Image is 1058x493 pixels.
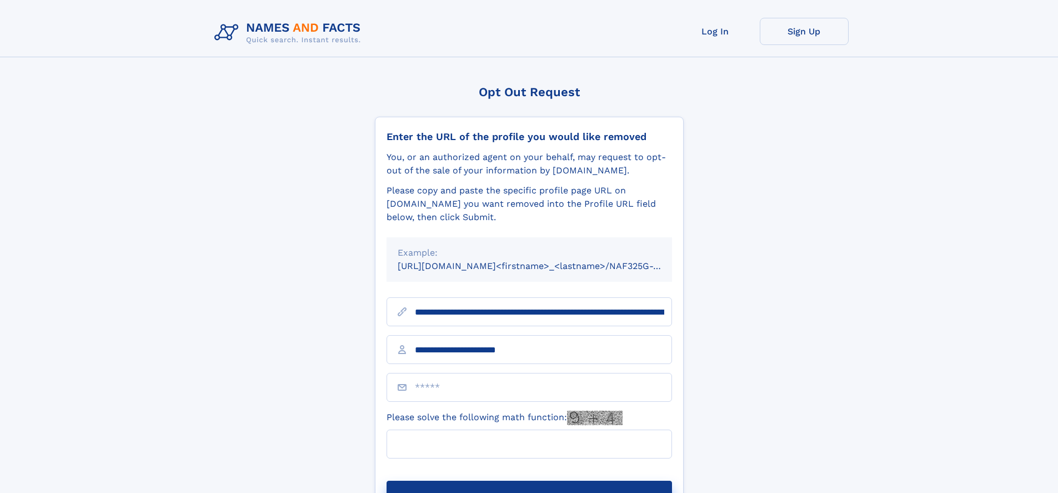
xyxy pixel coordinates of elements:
[760,18,849,45] a: Sign Up
[387,151,672,177] div: You, or an authorized agent on your behalf, may request to opt-out of the sale of your informatio...
[387,184,672,224] div: Please copy and paste the specific profile page URL on [DOMAIN_NAME] you want removed into the Pr...
[398,261,693,271] small: [URL][DOMAIN_NAME]<firstname>_<lastname>/NAF325G-xxxxxxxx
[375,85,684,99] div: Opt Out Request
[387,131,672,143] div: Enter the URL of the profile you would like removed
[398,246,661,260] div: Example:
[210,18,370,48] img: Logo Names and Facts
[387,411,623,425] label: Please solve the following math function:
[671,18,760,45] a: Log In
